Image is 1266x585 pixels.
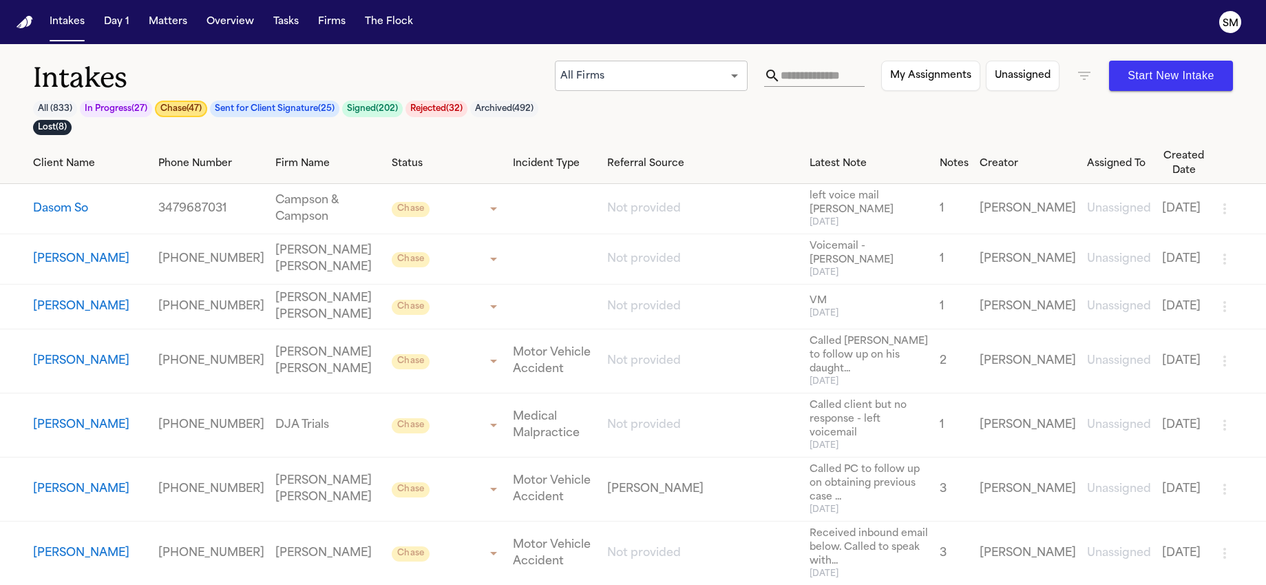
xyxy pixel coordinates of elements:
button: Firms [313,10,351,34]
button: Chase(47) [155,101,207,117]
a: View details for Steven Hirschfeld [1087,251,1151,267]
span: [DATE] [810,217,929,228]
div: Update intake status [392,199,502,218]
button: In Progress(27) [80,101,152,117]
span: Not provided [607,420,681,431]
div: Update intake status [392,297,502,316]
a: View details for Steven Hirschfeld [607,251,799,267]
a: View details for Adolfo Vega [607,417,799,433]
h1: Intakes [33,61,555,95]
a: View details for Steven Hirschfeld [158,251,264,267]
div: Client Name [33,156,147,171]
span: 1 [940,301,944,312]
a: View details for LeeAnn Morgan [940,545,969,562]
a: View details for Russell Alboroto [513,345,595,378]
div: Phone Number [158,156,264,171]
a: View details for Russell Alboroto [607,353,799,369]
span: 1 [940,254,944,265]
button: Overview [201,10,260,34]
div: Notes [940,156,969,171]
a: View details for Jackie Nicholas [1162,481,1205,497]
a: View details for Russell Alboroto [1162,353,1205,369]
div: Firm Name [275,156,381,171]
a: View details for LeeAnn Morgan [1087,545,1151,562]
span: Unassigned [1087,356,1151,367]
span: Unassigned [1087,301,1151,312]
span: Called PC to follow up on obtaining previous case ... [810,463,929,504]
a: View details for Adolfo Vega [980,417,1076,433]
a: View details for Adolfo Vega [33,417,147,433]
a: View details for Adolfo Vega [1162,417,1205,433]
a: View details for Jackie Nicholas [980,481,1076,497]
a: View details for Jackie Nicholas [275,473,381,506]
a: View details for Russell Alboroto [33,353,147,369]
a: View details for LeeAnn Morgan [1162,545,1205,562]
div: Update intake status [392,249,502,269]
span: Not provided [607,254,681,265]
a: View details for Adolfo Vega [1087,417,1151,433]
a: View details for LeeAnn Morgan [158,545,264,562]
span: Unassigned [1087,420,1151,431]
a: View details for Dasom So [275,192,381,225]
a: View details for Dasom So [1087,201,1151,217]
text: SM [1223,19,1238,28]
a: View details for Dasom So [810,189,929,228]
a: View details for Alan Kabel [607,298,799,315]
span: Called [PERSON_NAME] to follow up on his daught... [810,335,929,376]
button: Signed(202) [342,101,403,117]
a: View details for Adolfo Vega [158,417,264,433]
a: View details for Steven Hirschfeld [1162,251,1205,267]
div: Incident Type [513,156,595,171]
a: View details for Alan Kabel [33,298,147,315]
a: View details for Dasom So [940,201,969,217]
button: Tasks [268,10,304,34]
a: View details for Dasom So [1162,201,1205,217]
a: View details for Dasom So [33,201,147,217]
a: View details for Steven Hirschfeld [980,251,1076,267]
span: Unassigned [1087,254,1151,265]
span: [DATE] [810,504,929,515]
a: View details for Jackie Nicholas [33,481,147,497]
span: Not provided [607,203,681,214]
span: 1 [940,420,944,431]
span: Unassigned [1087,484,1151,495]
div: Status [392,156,502,171]
span: Called client but no response - left voicemail [810,399,929,440]
a: View details for Steven Hirschfeld [810,240,929,278]
span: Not provided [607,301,681,312]
a: View details for Adolfo Vega [513,409,595,442]
a: Intakes [44,10,90,34]
button: The Flock [359,10,419,34]
span: Chase [392,482,430,497]
span: left voice mail [PERSON_NAME] [810,189,929,217]
a: View details for Dasom So [980,201,1076,217]
span: [DATE] [810,568,929,579]
span: Chase [392,418,430,433]
span: Not provided [607,548,681,559]
span: 3 [940,548,947,559]
a: View details for Adolfo Vega [940,417,969,433]
button: View details for Adolfo Vega [33,417,129,433]
a: Home [17,16,33,29]
a: View details for Steven Hirschfeld [275,243,381,276]
div: Referral Source [607,156,799,171]
span: 1 [940,203,944,214]
a: View details for LeeAnn Morgan [513,537,595,570]
a: View details for Jackie Nicholas [810,463,929,515]
a: View details for Dasom So [158,201,264,217]
div: Created Date [1162,149,1205,178]
div: Update intake status [392,480,502,499]
a: View details for Jackie Nicholas [513,473,595,506]
a: View details for Russell Alboroto [940,353,969,369]
a: View details for Alan Kabel [275,290,381,323]
a: View details for Jackie Nicholas [607,481,799,497]
a: View details for Steven Hirschfeld [940,251,969,267]
span: 3 [940,484,947,495]
span: Voicemail - [PERSON_NAME] [810,240,929,267]
div: Latest Note [810,156,929,171]
span: All Firms [560,71,604,81]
